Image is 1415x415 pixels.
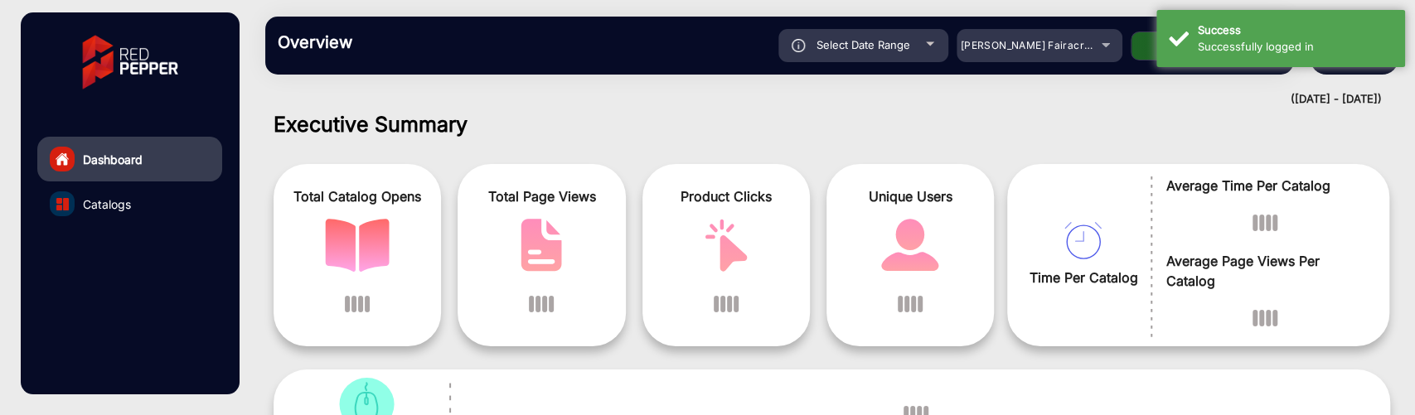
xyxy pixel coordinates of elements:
h3: Overview [278,32,510,52]
img: catalog [694,219,758,272]
img: home [55,152,70,166]
img: vmg-logo [70,21,190,104]
a: Catalogs [37,181,222,226]
span: Unique Users [839,186,981,206]
span: Average Time Per Catalog [1165,176,1364,195]
span: [PERSON_NAME] Fairacre Farms [961,39,1125,51]
span: Dashboard [83,151,143,168]
a: Dashboard [37,137,222,181]
span: Average Page Views Per Catalog [1165,251,1364,291]
img: catalog [56,198,69,210]
span: Catalogs [83,195,131,213]
span: Product Clicks [655,186,797,206]
img: catalog [1064,222,1102,259]
img: catalog [325,219,390,272]
img: icon [792,39,806,52]
span: Total Catalog Opens [286,186,429,206]
h1: Executive Summary [274,112,1390,137]
div: ([DATE] - [DATE]) [249,91,1382,108]
span: Select Date Range [817,38,910,51]
img: catalog [509,219,574,272]
button: Apply [1131,31,1263,60]
div: Successfully logged in [1198,39,1393,55]
span: Total Page Views [470,186,613,206]
img: catalog [878,219,943,272]
div: Success [1198,22,1393,39]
